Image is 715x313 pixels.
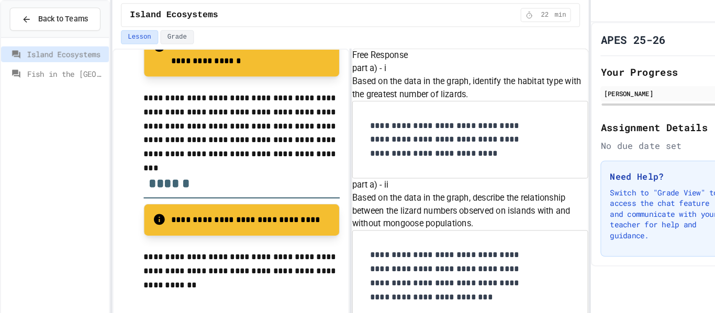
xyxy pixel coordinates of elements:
[582,135,706,147] div: No due date set
[126,8,211,21] span: Island Ecosystems
[341,60,570,73] h6: part a) - i
[37,13,85,24] span: Back to Teams
[341,48,570,60] h6: Free Response
[520,10,537,19] span: 22
[341,186,570,223] p: Based on the data in the graph, describe the relationship between the lizard numbers observed on ...
[117,29,153,43] button: Lesson
[9,7,97,30] button: Back to Teams
[591,181,697,234] p: Switch to "Grade View" to access the chat feature and communicate with your teacher for help and ...
[582,63,706,77] h2: Your Progress
[26,47,102,58] span: Island Ecosystems
[591,165,697,177] h3: Need Help?
[582,31,645,45] h1: APES 25-26
[538,10,549,19] span: min
[585,86,702,95] div: [PERSON_NAME]
[26,66,102,77] span: Fish in the [GEOGRAPHIC_DATA]
[341,73,570,98] p: Based on the data in the graph, identify the habitat type with the greatest number of lizards.
[582,116,706,131] h2: Assignment Details
[341,173,570,186] h6: part a) - ii
[155,29,188,43] button: Grade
